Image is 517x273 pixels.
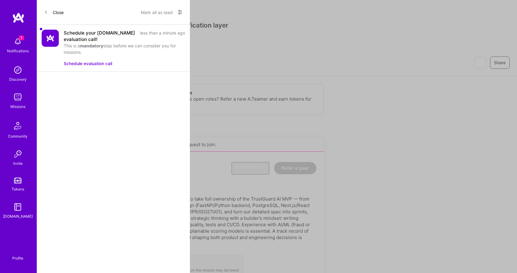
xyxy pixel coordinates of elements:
div: [DOMAIN_NAME] [3,213,33,220]
div: Notifications [7,48,29,54]
div: Tokens [12,186,24,192]
div: Missions [10,103,25,110]
button: Close [44,7,64,17]
img: logo [12,12,25,23]
img: guide book [12,201,24,213]
img: discovery [12,64,24,76]
img: Invite [12,148,24,160]
img: tokens [14,178,21,183]
div: Schedule your [DOMAIN_NAME] evaluation call! [64,30,136,42]
img: Community [10,118,25,133]
div: less than a minute ago [140,30,185,42]
button: Mark all as read [141,7,173,17]
img: Company Logo [42,30,59,47]
div: Community [8,133,28,139]
button: Schedule evaluation call [64,60,112,67]
div: This is a step before we can consider you for missions. [64,42,185,55]
img: bell [12,35,24,48]
div: Profile [12,255,23,261]
b: mandatory [80,43,103,48]
img: teamwork [12,91,24,103]
div: Discovery [9,76,27,83]
a: Profile [10,249,25,261]
div: Invite [13,160,23,167]
span: 1 [19,35,24,40]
